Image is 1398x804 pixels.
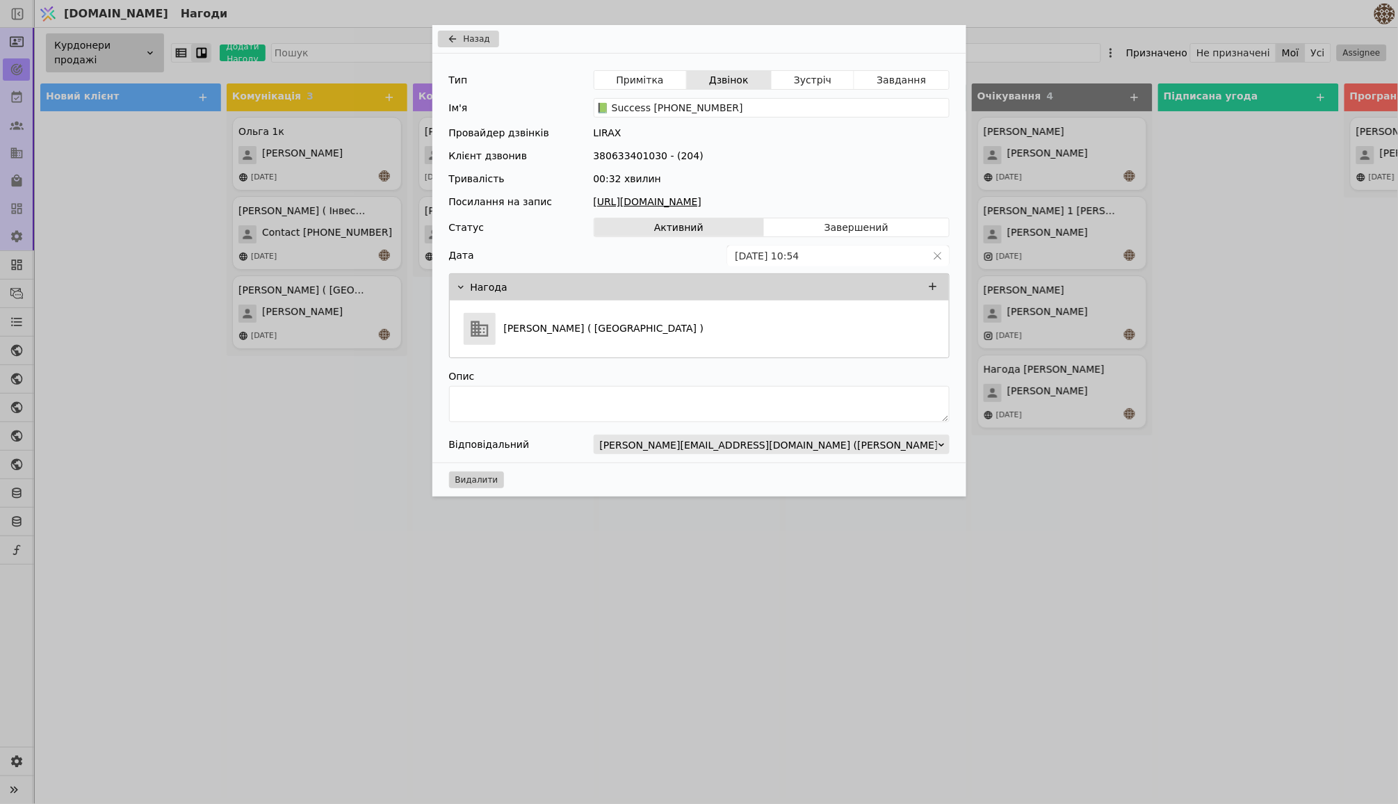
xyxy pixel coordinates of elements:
button: Завершений [764,218,948,237]
div: Статус [449,218,485,237]
button: Завдання [854,70,948,90]
svg: close [933,251,943,261]
button: Видалити [449,472,505,488]
div: 380633401030 - (204) [594,149,950,163]
div: LIRAX [594,126,950,140]
p: [PERSON_NAME] ( [GEOGRAPHIC_DATA] ) [504,321,704,336]
a: [URL][DOMAIN_NAME] [594,195,950,209]
button: Зустріч [772,70,854,90]
button: Дзвінок [687,70,772,90]
div: 00:32 хвилин [594,172,950,186]
div: Add Opportunity [432,25,966,497]
div: Тип [449,70,468,90]
label: Дата [449,248,474,263]
button: Активний [594,218,765,237]
div: Клієнт дзвонив [449,149,528,163]
div: Посилання на запис [449,195,553,209]
div: Ім'я [449,98,468,118]
div: Тривалість [449,172,505,186]
p: Нагода [471,280,507,295]
div: Опис [449,367,950,386]
span: [PERSON_NAME][EMAIL_ADDRESS][DOMAIN_NAME] ([PERSON_NAME][DOMAIN_NAME][EMAIL_ADDRESS][DOMAIN_NAME]) [600,435,1194,455]
div: Відповідальний [449,435,530,454]
div: Провайдер дзвінків [449,126,550,140]
span: Назад [464,33,490,45]
button: Clear [933,251,943,261]
button: Примітка [594,70,687,90]
input: dd.MM.yyyy HH:mm [728,246,927,266]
